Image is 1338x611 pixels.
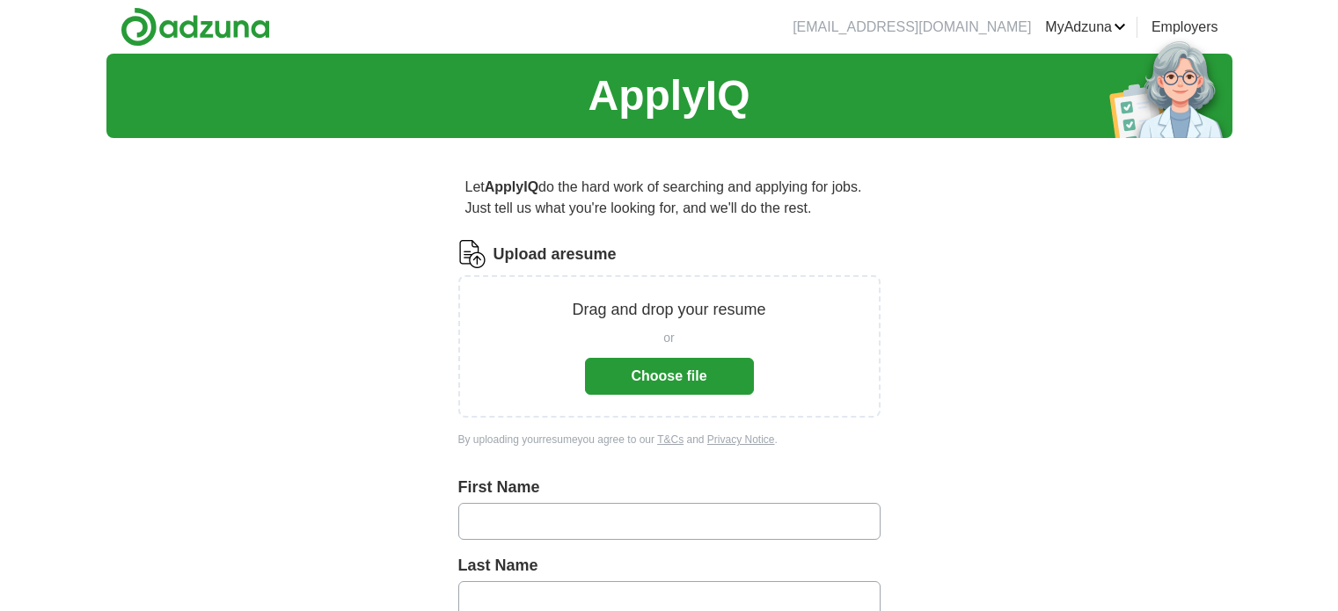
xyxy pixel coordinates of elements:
a: MyAdzuna [1045,17,1126,38]
strong: ApplyIQ [485,179,538,194]
p: Drag and drop your resume [572,298,765,322]
a: Privacy Notice [707,433,775,446]
img: Adzuna logo [121,7,270,47]
label: First Name [458,476,881,499]
span: or [663,329,674,347]
a: Employers [1152,17,1218,38]
div: By uploading your resume you agree to our and . [458,432,881,447]
button: Choose file [585,358,754,395]
img: CV Icon [458,240,486,268]
label: Upload a resume [494,243,617,266]
label: Last Name [458,554,881,578]
a: T&Cs [657,433,684,446]
h1: ApplyIQ [588,64,749,127]
li: [EMAIL_ADDRESS][DOMAIN_NAME] [793,17,1031,38]
p: Let do the hard work of searching and applying for jobs. Just tell us what you're looking for, an... [458,170,881,226]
